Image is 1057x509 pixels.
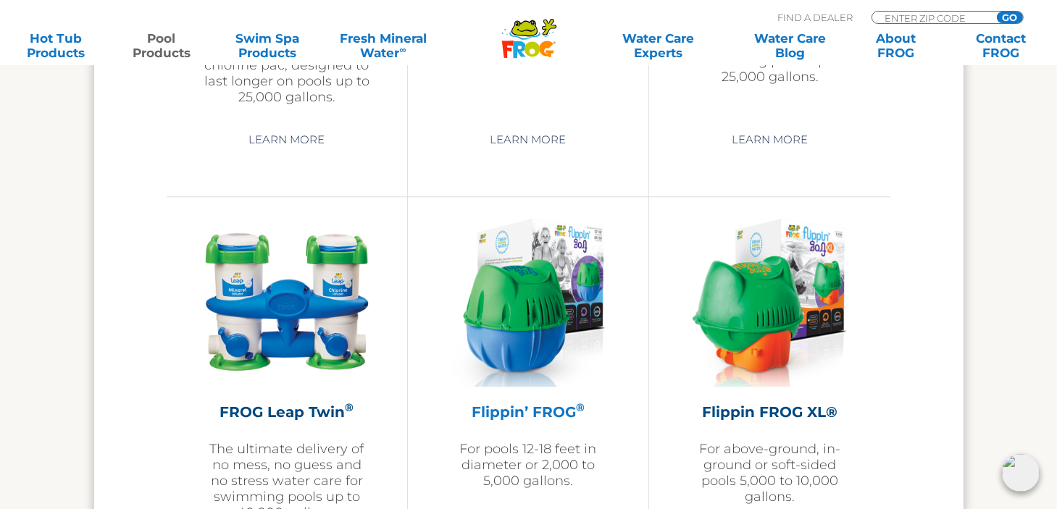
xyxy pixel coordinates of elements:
a: Hot TubProducts [14,31,97,60]
input: Zip Code Form [883,12,981,24]
a: Learn More [715,127,824,153]
img: InfuzerTwin-300x300.png [203,219,371,387]
p: Find A Dealer [777,11,853,24]
a: Swim SpaProducts [226,31,309,60]
img: flippin-frog-featured-img-277x300.png [451,219,606,387]
a: Water CareBlog [749,31,832,60]
sup: ∞ [399,44,406,55]
h2: Flippin FROG XL® [685,401,854,423]
a: Water CareExperts [592,31,725,60]
h2: FROG Leap Twin [203,401,371,423]
p: For above-ground, in-ground or soft-sided pools 5,000 to 10,000 gallons. [685,441,854,505]
img: openIcon [1002,454,1040,492]
a: PoolProducts [120,31,203,60]
h2: Flippin’ FROG [444,401,612,423]
a: AboutFROG [855,31,937,60]
p: For pools 12-18 feet in diameter or 2,000 to 5,000 gallons. [444,441,612,489]
input: GO [997,12,1023,23]
sup: ® [345,400,354,414]
a: Learn More [232,127,341,153]
sup: ® [576,400,585,414]
img: flippin-frog-xl-featured-img-v2-275x300.png [693,219,847,387]
a: Learn More [473,127,582,153]
a: ContactFROG [960,31,1043,60]
a: Fresh MineralWater∞ [332,31,435,60]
